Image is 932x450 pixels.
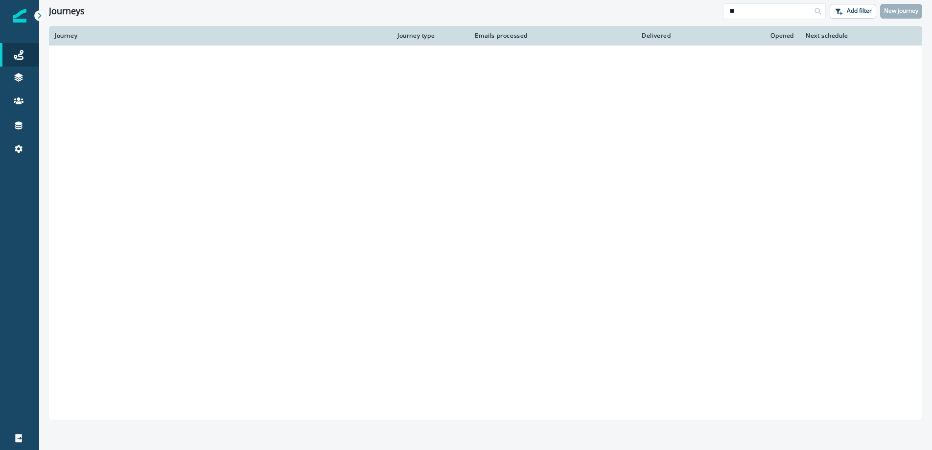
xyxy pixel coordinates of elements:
div: Next schedule [806,32,892,40]
h1: Journeys [49,6,85,17]
div: Emails processed [471,32,528,40]
button: Add filter [830,4,876,19]
div: Opened [683,32,794,40]
div: Delivered [539,32,671,40]
div: Journey [55,32,386,40]
div: Journey type [397,32,459,40]
button: New journey [880,4,922,19]
p: New journey [884,7,918,14]
p: Add filter [847,7,872,14]
img: Inflection [13,9,26,23]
